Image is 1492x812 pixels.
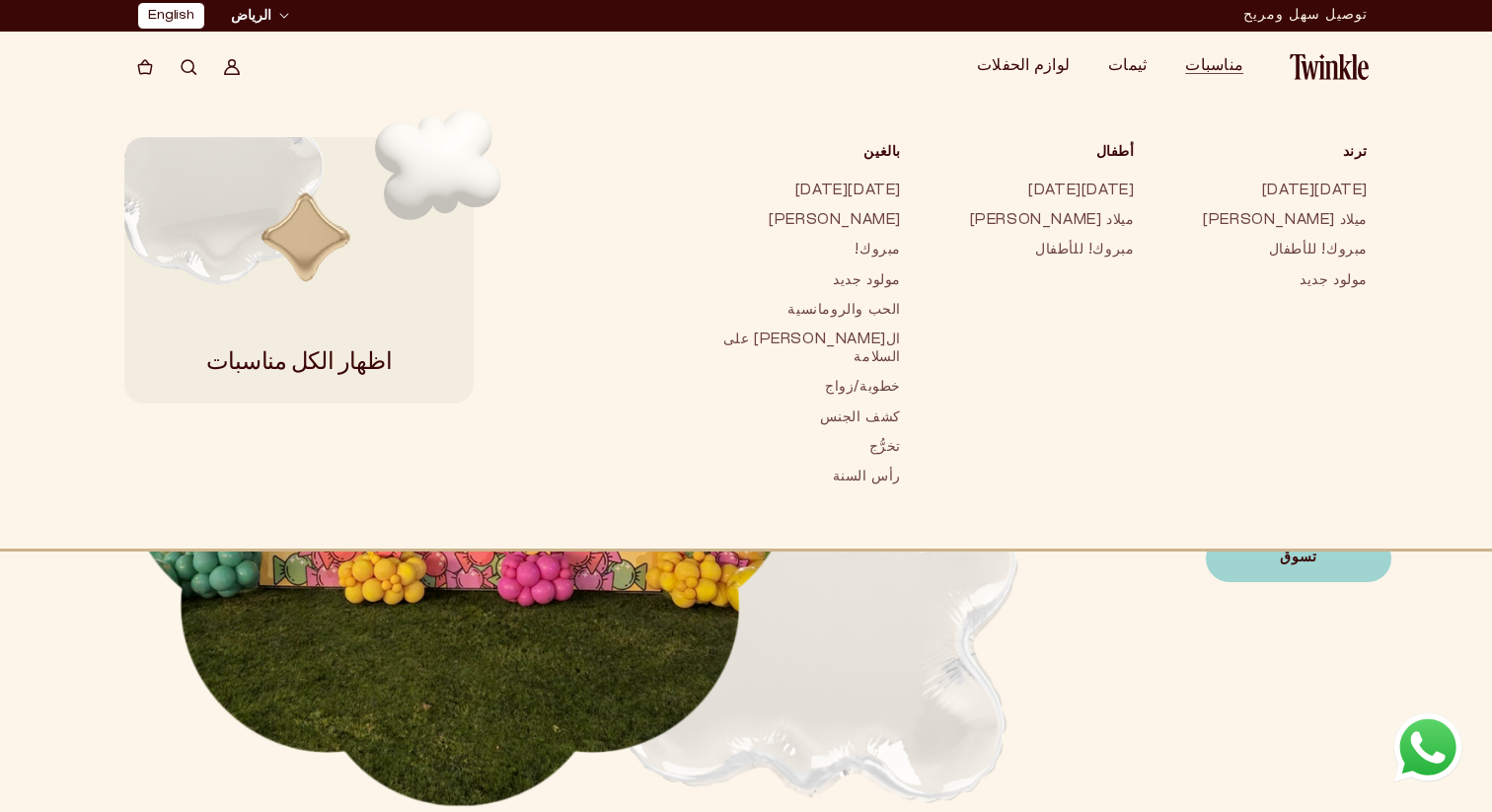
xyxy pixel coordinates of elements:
button: الرياض [225,5,295,28]
img: Twinkle [1290,54,1369,80]
span: مناسبات [1185,59,1243,74]
span: بالغين [708,137,902,169]
a: تخرُّج [708,433,902,463]
a: [DATE][DATE] [1174,177,1369,206]
span: ثيمات [1108,59,1147,74]
img: 3D golden Balloon [237,169,375,307]
a: [DATE][DATE] [708,177,902,206]
summary: ثيمات [1096,47,1173,87]
h5: اظهار الكل مناسبات [206,340,393,380]
a: ال[PERSON_NAME] على السلامة [708,326,902,373]
a: ميلاد [PERSON_NAME] [940,206,1135,236]
img: 3D white Balloon [124,137,361,328]
summary: مناسبات [1173,47,1270,87]
span: أطفال [940,137,1135,169]
a: مبروك! [708,236,902,265]
a: خطوبة/زواج [708,373,902,403]
summary: لوازم الحفلات [965,47,1096,87]
a: لوازم الحفلات [977,59,1070,75]
summary: يبحث [167,45,210,89]
span: ترند [1174,137,1369,169]
a: رأس السنة [708,463,902,492]
a: [PERSON_NAME] [708,206,902,236]
a: ثيمات [1108,59,1147,75]
a: مولود جديد [708,266,902,296]
div: إعلان [1243,1,1368,31]
a: كشف الجنس [708,404,902,433]
a: مناسبات [1185,59,1243,75]
a: الحب والرومانسية [708,296,902,326]
a: [DATE][DATE] [940,177,1135,206]
a: مبروك! للأطفال [940,236,1135,265]
img: white Balloon [346,73,530,257]
a: مبروك! للأطفال [1174,236,1369,265]
p: توصيل سهل ومريح [1243,1,1368,31]
a: English [148,6,194,27]
span: الرياض [231,6,271,27]
a: ميلاد [PERSON_NAME] [1174,206,1369,236]
a: تسوق [1206,535,1391,582]
a: مولود جديد [1174,266,1369,296]
a: white Balloon 3D golden Balloon 3D white Balloon اظهار الكل مناسبات [124,137,474,404]
span: لوازم الحفلات [977,59,1070,74]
